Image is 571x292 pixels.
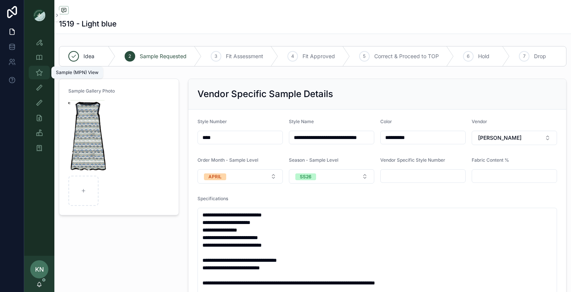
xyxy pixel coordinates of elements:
div: APRIL [208,173,222,180]
span: Correct & Proceed to TOP [374,53,439,60]
button: Select Button [289,169,374,184]
span: Order Month - Sample Level [198,157,258,163]
span: 5 [363,53,366,59]
span: Style Name [289,119,314,124]
span: Color [380,119,392,124]
span: Season - Sample Level [289,157,338,163]
span: Hold [478,53,489,60]
span: Specifications [198,196,228,201]
div: Sample (MPN) View [56,70,99,76]
span: [PERSON_NAME] [478,134,522,142]
button: Select Button [198,169,283,184]
span: Sample Requested [140,53,187,60]
span: Fabric Content % [472,157,509,163]
span: Sample Gallery Photo [68,88,115,94]
span: 3 [215,53,217,59]
span: Vendor [472,119,487,124]
div: scrollable content [24,30,54,165]
img: App logo [33,9,45,21]
h1: 1519 - Light blue [59,19,117,29]
button: Select Button [472,131,557,145]
span: Drop [534,53,546,60]
span: 6 [467,53,469,59]
span: Vendor Specific Style Number [380,157,445,163]
span: 4 [291,53,294,59]
span: KN [35,265,44,274]
span: Fit Approved [302,53,335,60]
img: Screenshot-2025-07-25-at-1.34.36-PM.png [68,100,106,173]
span: 7 [523,53,526,59]
span: Idea [83,53,94,60]
span: Fit Assessment [226,53,263,60]
h2: Vendor Specific Sample Details [198,88,333,100]
span: Style Number [198,119,227,124]
div: SS26 [300,173,312,180]
span: 2 [128,53,131,59]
